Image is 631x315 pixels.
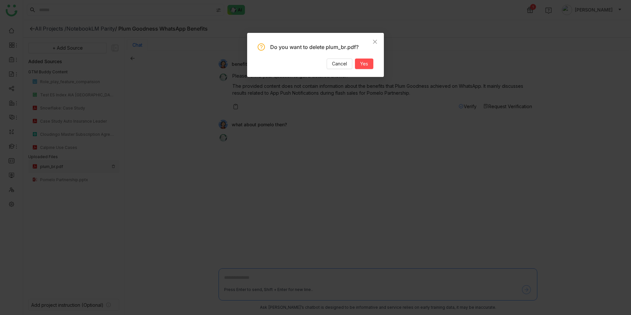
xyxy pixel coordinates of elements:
span: Do you want to delete plum_br.pdf? [270,44,359,50]
span: Cancel [332,60,347,67]
span: Yes [360,60,368,67]
button: Cancel [327,59,352,69]
button: Close [366,33,384,51]
button: Yes [355,59,373,69]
